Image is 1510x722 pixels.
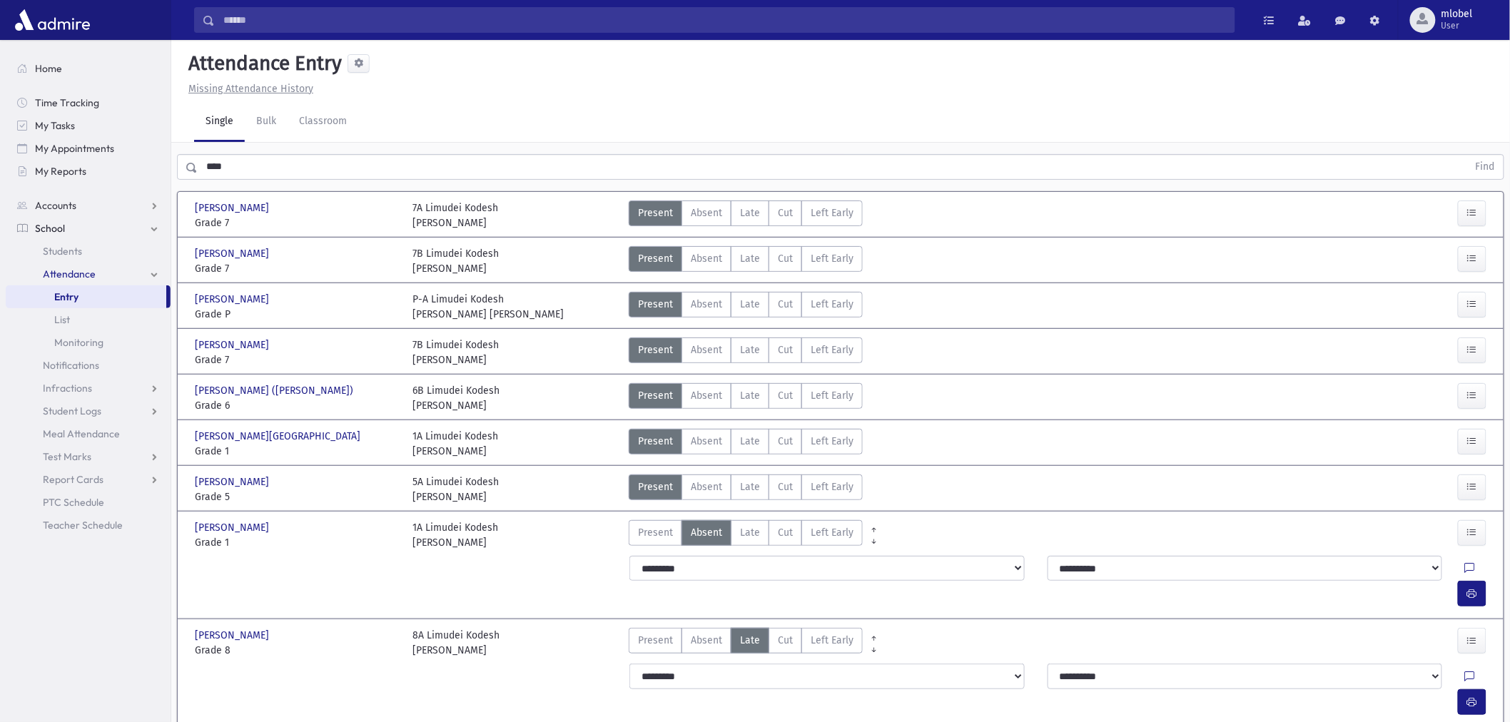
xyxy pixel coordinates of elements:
a: Classroom [288,102,358,142]
span: Left Early [811,251,853,266]
span: Grade P [195,307,398,322]
span: Grade 7 [195,352,398,367]
a: My Appointments [6,137,171,160]
span: Cut [778,525,793,540]
span: Left Early [811,297,853,312]
a: Students [6,240,171,263]
span: Late [740,525,760,540]
div: AttTypes [629,383,863,413]
h5: Attendance Entry [183,51,342,76]
span: Late [740,205,760,220]
span: Meal Attendance [43,427,120,440]
div: P-A Limudei Kodesh [PERSON_NAME] [PERSON_NAME] [412,292,564,322]
span: Absent [691,525,722,540]
span: [PERSON_NAME] [195,628,272,643]
span: Late [740,388,760,403]
span: Left Early [811,479,853,494]
a: My Tasks [6,114,171,137]
span: Cut [778,479,793,494]
div: AttTypes [629,337,863,367]
span: Late [740,633,760,648]
div: AttTypes [629,292,863,322]
span: [PERSON_NAME] [195,474,272,489]
a: PTC Schedule [6,491,171,514]
span: User [1441,20,1473,31]
span: Late [740,434,760,449]
a: Time Tracking [6,91,171,114]
div: 1A Limudei Kodesh [PERSON_NAME] [412,429,498,459]
span: Teacher Schedule [43,519,123,532]
span: Present [638,633,673,648]
a: Attendance [6,263,171,285]
a: Single [194,102,245,142]
a: Accounts [6,194,171,217]
a: Report Cards [6,468,171,491]
a: Bulk [245,102,288,142]
div: 1A Limudei Kodesh [PERSON_NAME] [412,520,498,550]
span: Absent [691,342,722,357]
span: Students [43,245,82,258]
span: Student Logs [43,405,101,417]
span: [PERSON_NAME] [195,246,272,261]
a: Entry [6,285,166,308]
span: Absent [691,479,722,494]
span: Left Early [811,525,853,540]
span: Present [638,297,673,312]
a: Missing Attendance History [183,83,313,95]
img: AdmirePro [11,6,93,34]
span: [PERSON_NAME] [195,200,272,215]
input: Search [215,7,1235,33]
span: My Reports [35,165,86,178]
span: Present [638,205,673,220]
span: [PERSON_NAME] [195,520,272,535]
span: Notifications [43,359,99,372]
span: Report Cards [43,473,103,486]
span: Grade 5 [195,489,398,504]
span: Absent [691,434,722,449]
span: Time Tracking [35,96,99,109]
span: Present [638,251,673,266]
span: Test Marks [43,450,91,463]
a: Monitoring [6,331,171,354]
div: 8A Limudei Kodesh [PERSON_NAME] [412,628,500,658]
span: Attendance [43,268,96,280]
div: AttTypes [629,429,863,459]
a: Infractions [6,377,171,400]
span: Accounts [35,199,76,212]
div: 6B Limudei Kodesh [PERSON_NAME] [412,383,500,413]
a: Notifications [6,354,171,377]
span: My Appointments [35,142,114,155]
span: Grade 1 [195,444,398,459]
span: [PERSON_NAME] ([PERSON_NAME]) [195,383,356,398]
span: Cut [778,342,793,357]
button: Find [1467,155,1504,179]
span: Present [638,388,673,403]
span: mlobel [1441,9,1473,20]
span: Left Early [811,342,853,357]
span: [PERSON_NAME] [195,292,272,307]
div: 7B Limudei Kodesh [PERSON_NAME] [412,246,499,276]
span: Cut [778,205,793,220]
span: Grade 1 [195,535,398,550]
span: Grade 7 [195,261,398,276]
span: [PERSON_NAME][GEOGRAPHIC_DATA] [195,429,363,444]
span: Late [740,297,760,312]
span: Left Early [811,434,853,449]
span: Absent [691,205,722,220]
a: School [6,217,171,240]
span: Absent [691,251,722,266]
span: Infractions [43,382,92,395]
span: Present [638,525,673,540]
div: 5A Limudei Kodesh [PERSON_NAME] [412,474,499,504]
span: [PERSON_NAME] [195,337,272,352]
a: Teacher Schedule [6,514,171,537]
span: Late [740,251,760,266]
span: Absent [691,297,722,312]
span: Monitoring [54,336,103,349]
a: Meal Attendance [6,422,171,445]
a: My Reports [6,160,171,183]
span: School [35,222,65,235]
span: List [54,313,70,326]
span: Absent [691,633,722,648]
div: AttTypes [629,628,863,658]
